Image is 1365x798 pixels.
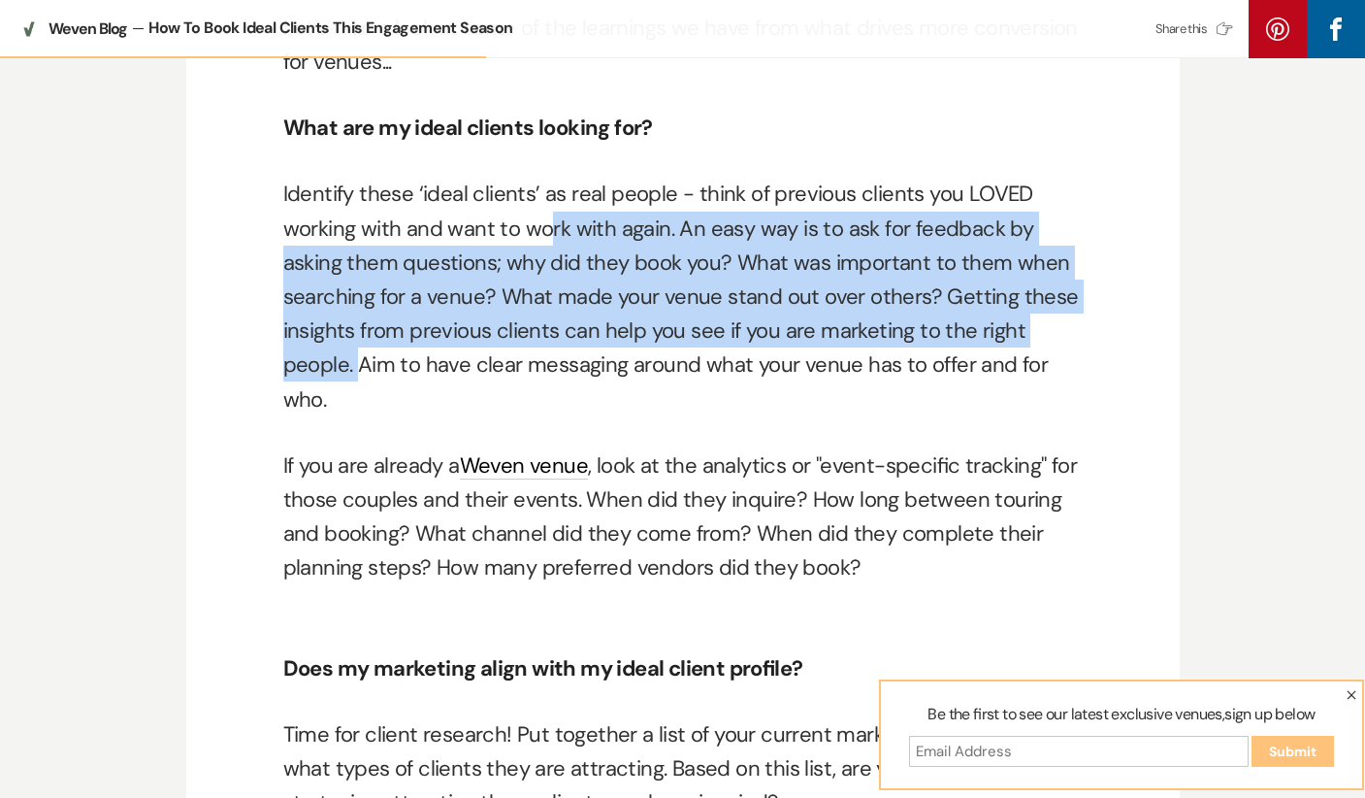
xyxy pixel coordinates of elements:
[132,21,144,36] span: —
[460,451,588,480] a: Weven venue
[283,449,1083,585] p: If you are already a , look at the analytics or "event-specific tracking" for those couples and t...
[19,19,39,39] img: Weven Blog icon
[909,736,1249,767] input: Email Address
[283,177,1083,416] p: Identify these ‘ideal clients’ as real people - think of previous clients you LOVED working with ...
[283,114,653,142] strong: What are my ideal clients looking for?
[1224,704,1315,724] span: sign up below
[1251,736,1334,767] input: Submit
[49,20,127,38] span: Weven Blog
[1155,20,1239,38] div: Share this
[893,703,1350,736] label: Be the first to see our latest exclusive venues,
[283,654,803,682] strong: Does my marketing align with my ideal client profile?
[148,18,1127,39] div: How To Book Ideal Clients This Engagement Season
[19,19,127,39] a: Weven Blog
